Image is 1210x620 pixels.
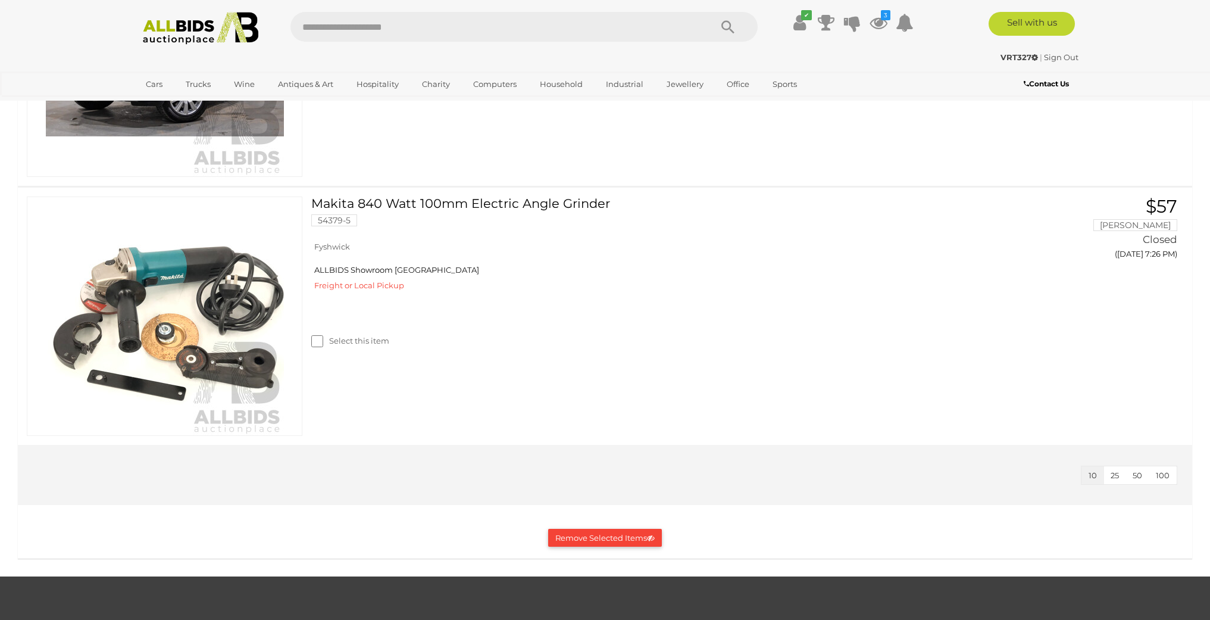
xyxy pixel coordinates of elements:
a: 3 [870,12,887,33]
a: Sell with us [989,12,1075,36]
span: 50 [1133,471,1142,480]
a: Cars [138,74,170,94]
a: Contact Us [1024,77,1072,91]
button: Search [698,12,758,42]
button: 100 [1149,466,1177,485]
a: [GEOGRAPHIC_DATA] [138,94,238,114]
button: 10 [1081,466,1104,485]
img: 54379-5a.jpg [46,197,284,435]
a: Household [532,74,590,94]
i: ✔ [801,10,812,20]
a: Sign Out [1044,52,1078,62]
button: 50 [1125,466,1149,485]
a: Office [719,74,757,94]
span: | [1040,52,1042,62]
span: 100 [1156,471,1170,480]
span: 10 [1089,471,1097,480]
a: Charity [414,74,458,94]
a: $57 [PERSON_NAME] Closed ([DATE] 7:26 PM) [1005,197,1180,266]
a: Industrial [598,74,651,94]
a: Sports [765,74,805,94]
span: $57 [1146,195,1177,217]
a: Trucks [178,74,218,94]
button: 25 [1103,466,1126,485]
i: 3 [881,10,890,20]
label: Select this item [311,335,389,347]
a: Jewellery [659,74,711,94]
a: Wine [226,74,262,94]
a: Antiques & Art [270,74,341,94]
a: ✔ [791,12,809,33]
a: Hospitality [349,74,407,94]
a: VRT327 [1000,52,1040,62]
img: Allbids.com.au [136,12,265,45]
strong: VRT327 [1000,52,1038,62]
a: Makita 840 Watt 100mm Electric Angle Grinder 54379-5 [320,197,987,235]
b: Contact Us [1024,79,1069,88]
span: 25 [1111,471,1119,480]
button: Remove Selected Items [548,529,662,547]
a: Computers [465,74,524,94]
